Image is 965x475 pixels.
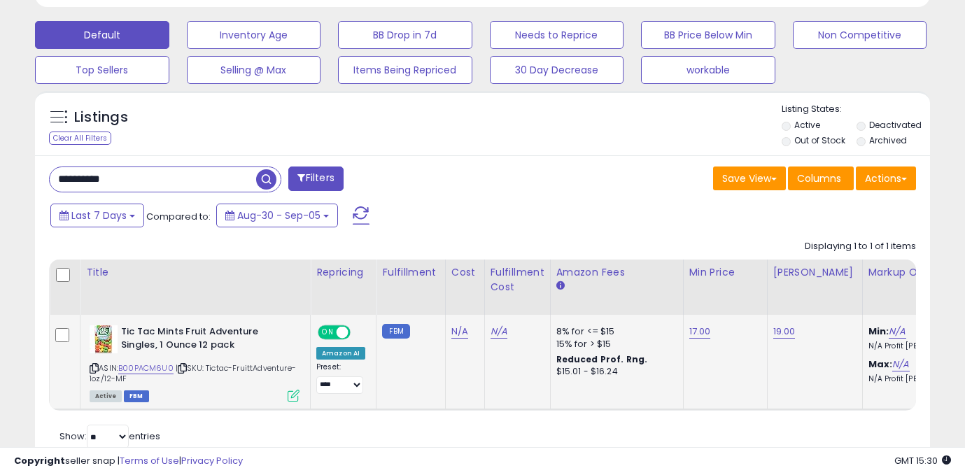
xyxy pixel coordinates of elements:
[490,56,624,84] button: 30 Day Decrease
[641,21,775,49] button: BB Price Below Min
[50,204,144,227] button: Last 7 Days
[894,454,951,467] span: 2025-09-13 15:30 GMT
[187,21,321,49] button: Inventory Age
[316,362,365,394] div: Preset:
[869,119,922,131] label: Deactivated
[59,430,160,443] span: Show: entries
[35,21,169,49] button: Default
[74,108,128,127] h5: Listings
[86,265,304,280] div: Title
[451,325,468,339] a: N/A
[773,265,857,280] div: [PERSON_NAME]
[237,208,321,222] span: Aug-30 - Sep-05
[788,166,854,190] button: Columns
[316,347,365,360] div: Amazon AI
[797,171,841,185] span: Columns
[14,454,65,467] strong: Copyright
[868,325,889,338] b: Min:
[793,21,927,49] button: Non Competitive
[319,327,337,339] span: ON
[794,134,845,146] label: Out of Stock
[338,56,472,84] button: Items Being Repriced
[556,338,672,350] div: 15% for > $15
[316,265,370,280] div: Repricing
[556,353,648,365] b: Reduced Prof. Rng.
[892,357,909,371] a: N/A
[868,357,893,371] b: Max:
[556,280,565,292] small: Amazon Fees.
[121,325,291,355] b: Tic Tac Mints Fruit Adventure Singles, 1 Ounce 12 pack
[338,21,472,49] button: BB Drop in 7d
[713,166,786,190] button: Save View
[124,390,149,402] span: FBM
[288,166,343,191] button: Filters
[216,204,338,227] button: Aug-30 - Sep-05
[49,132,111,145] div: Clear All Filters
[782,103,930,116] p: Listing States:
[118,362,174,374] a: B00PACM6U0
[146,210,211,223] span: Compared to:
[556,366,672,378] div: $15.01 - $16.24
[491,265,544,295] div: Fulfillment Cost
[90,325,300,400] div: ASIN:
[641,56,775,84] button: workable
[35,56,169,84] button: Top Sellers
[889,325,906,339] a: N/A
[689,265,761,280] div: Min Price
[187,56,321,84] button: Selling @ Max
[90,390,122,402] span: All listings currently available for purchase on Amazon
[689,325,711,339] a: 17.00
[71,208,127,222] span: Last 7 Days
[348,327,371,339] span: OFF
[382,324,409,339] small: FBM
[181,454,243,467] a: Privacy Policy
[556,325,672,338] div: 8% for <= $15
[491,325,507,339] a: N/A
[869,134,907,146] label: Archived
[90,362,296,383] span: | SKU: Tictac-FruittAdventure-1oz/12-MF
[773,325,796,339] a: 19.00
[382,265,439,280] div: Fulfillment
[805,240,916,253] div: Displaying 1 to 1 of 1 items
[90,325,118,353] img: 511PycWOIhL._SL40_.jpg
[794,119,820,131] label: Active
[490,21,624,49] button: Needs to Reprice
[120,454,179,467] a: Terms of Use
[556,265,677,280] div: Amazon Fees
[14,455,243,468] div: seller snap | |
[856,166,916,190] button: Actions
[451,265,479,280] div: Cost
